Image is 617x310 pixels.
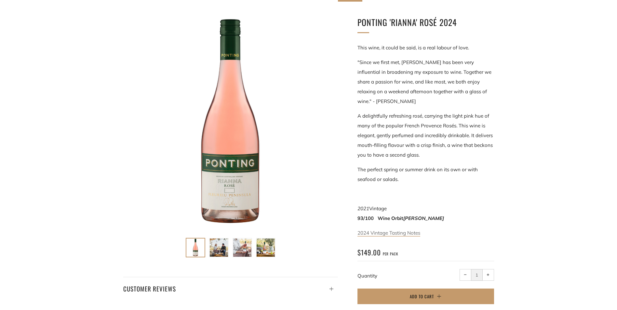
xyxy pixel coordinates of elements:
span: 2021 [357,205,369,212]
img: Load image into Gallery viewer, Ricky &amp; Rianna Ponting_Ponting Wines_Rianna Rose [210,239,228,257]
img: Load image into Gallery viewer, Ponting &#39;Rianna&#39; Rosé 2024 [233,239,251,257]
h4: Customer Reviews [123,283,338,294]
span: Vintage [369,205,387,212]
span: Add to Cart [410,293,434,300]
input: quantity [471,269,483,281]
span: $149.00 [357,247,381,257]
p: The perfect spring or summer drink on its own or with seafood or salads. [357,165,494,184]
h1: Ponting 'Rianna' Rosé 2024 [357,16,494,29]
img: Load image into Gallery viewer, Ponting &#39;Rianna&#39; Rosé 2024 [186,239,205,257]
img: Load image into Gallery viewer, Ponting Wines_Rianna Rose [257,239,275,257]
span: per pack [383,252,398,256]
span: 93/100 Wine Orbit [357,215,444,221]
span: − [464,273,467,276]
a: Customer Reviews [123,277,338,294]
em: [PERSON_NAME] [403,215,444,221]
a: 2024 Vintage Tasting Notes [357,230,420,237]
p: "Since we first met, [PERSON_NAME] has been very influential in broadening my exposure to wine. T... [357,58,494,106]
p: This wine, it could be said, is a real labour of love. [357,43,494,53]
label: Quantity [357,273,377,279]
span: + [487,273,490,276]
p: A delightfully refreshing rosé, carrying the light pink hue of many of the popular French Provenc... [357,111,494,160]
button: Add to Cart [357,289,494,304]
button: Load image into Gallery viewer, Ponting &#39;Rianna&#39; Rosé 2024 [186,238,205,257]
